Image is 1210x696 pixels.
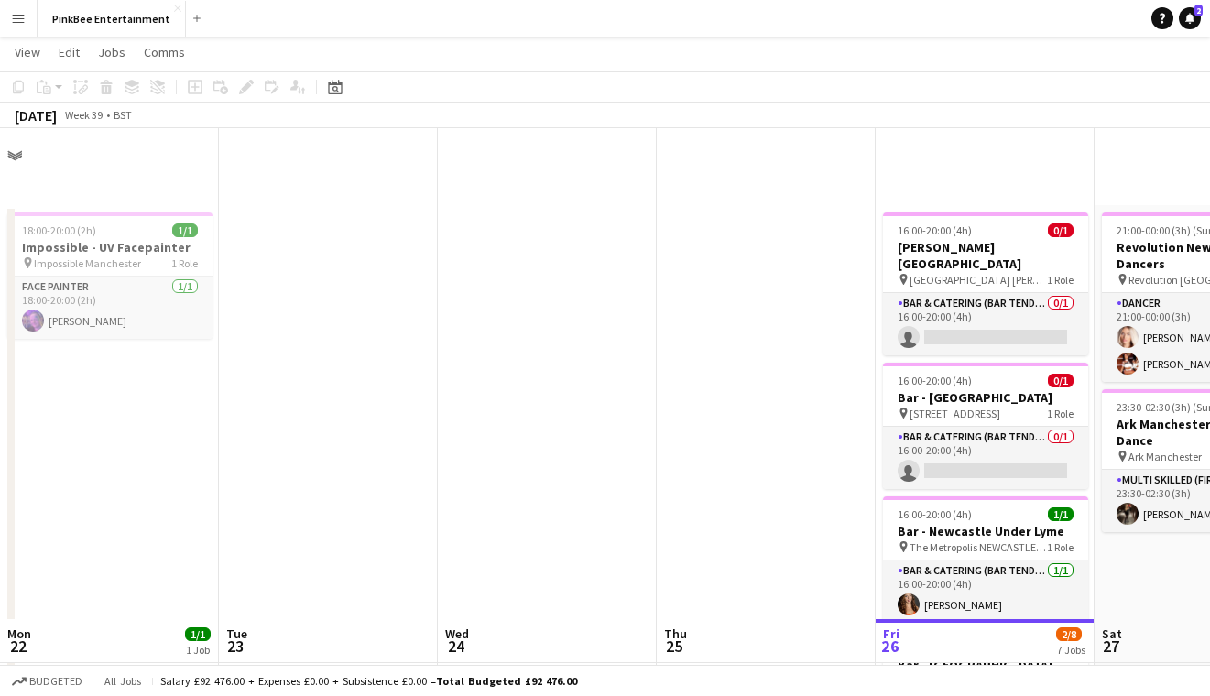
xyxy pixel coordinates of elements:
[144,44,185,60] span: Comms
[898,223,972,237] span: 16:00-20:00 (4h)
[5,636,31,657] span: 22
[160,674,577,688] div: Salary £92 476.00 + Expenses £0.00 + Subsistence £0.00 =
[883,363,1088,489] app-job-card: 16:00-20:00 (4h)0/1Bar - [GEOGRAPHIC_DATA] [STREET_ADDRESS]1 RoleBar & Catering (Bar Tender)0/116...
[1048,374,1074,387] span: 0/1
[9,671,85,691] button: Budgeted
[898,507,972,521] span: 16:00-20:00 (4h)
[898,374,972,387] span: 16:00-20:00 (4h)
[883,523,1088,539] h3: Bar - Newcastle Under Lyme
[1048,223,1074,237] span: 0/1
[136,40,192,64] a: Comms
[38,1,186,37] button: PinkBee Entertainment
[910,540,1047,554] span: The Metropolis NEWCASTLE UNDER LYME ST5 1FB
[910,407,1000,420] span: [STREET_ADDRESS]
[15,106,57,125] div: [DATE]
[7,625,31,642] span: Mon
[7,212,213,339] app-job-card: 18:00-20:00 (2h)1/1Impossible - UV Facepainter Impossible Manchester1 RoleFace Painter1/118:00-20...
[883,560,1088,623] app-card-role: Bar & Catering (Bar Tender)1/116:00-20:00 (4h)[PERSON_NAME]
[883,239,1088,272] h3: [PERSON_NAME][GEOGRAPHIC_DATA]
[883,427,1088,489] app-card-role: Bar & Catering (Bar Tender)0/116:00-20:00 (4h)
[1102,625,1122,642] span: Sat
[60,108,106,122] span: Week 39
[1047,273,1074,287] span: 1 Role
[883,293,1088,355] app-card-role: Bar & Catering (Bar Tender)0/116:00-20:00 (4h)
[226,625,247,642] span: Tue
[59,44,80,60] span: Edit
[664,625,687,642] span: Thu
[880,636,899,657] span: 26
[185,627,211,641] span: 1/1
[1047,407,1074,420] span: 1 Role
[1128,450,1202,463] span: Ark Manchester
[15,44,40,60] span: View
[171,256,198,270] span: 1 Role
[1194,5,1203,16] span: 2
[7,239,213,256] h3: Impossible - UV Facepainter
[1099,636,1122,657] span: 27
[661,636,687,657] span: 25
[436,674,577,688] span: Total Budgeted £92 476.00
[1047,540,1074,554] span: 1 Role
[186,643,210,657] div: 1 Job
[7,40,48,64] a: View
[883,625,899,642] span: Fri
[883,389,1088,406] h3: Bar - [GEOGRAPHIC_DATA]
[34,256,141,270] span: Impossible Manchester
[29,675,82,688] span: Budgeted
[1056,627,1082,641] span: 2/8
[445,625,469,642] span: Wed
[22,223,96,237] span: 18:00-20:00 (2h)
[223,636,247,657] span: 23
[101,674,145,688] span: All jobs
[172,223,198,237] span: 1/1
[442,636,469,657] span: 24
[910,273,1047,287] span: [GEOGRAPHIC_DATA] [PERSON_NAME][GEOGRAPHIC_DATA]
[1057,643,1085,657] div: 7 Jobs
[883,496,1088,623] app-job-card: 16:00-20:00 (4h)1/1Bar - Newcastle Under Lyme The Metropolis NEWCASTLE UNDER LYME ST5 1FB1 RoleBa...
[883,212,1088,355] app-job-card: 16:00-20:00 (4h)0/1[PERSON_NAME][GEOGRAPHIC_DATA] [GEOGRAPHIC_DATA] [PERSON_NAME][GEOGRAPHIC_DATA...
[7,277,213,339] app-card-role: Face Painter1/118:00-20:00 (2h)[PERSON_NAME]
[98,44,125,60] span: Jobs
[51,40,87,64] a: Edit
[114,108,132,122] div: BST
[1179,7,1201,29] a: 2
[91,40,133,64] a: Jobs
[1048,507,1074,521] span: 1/1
